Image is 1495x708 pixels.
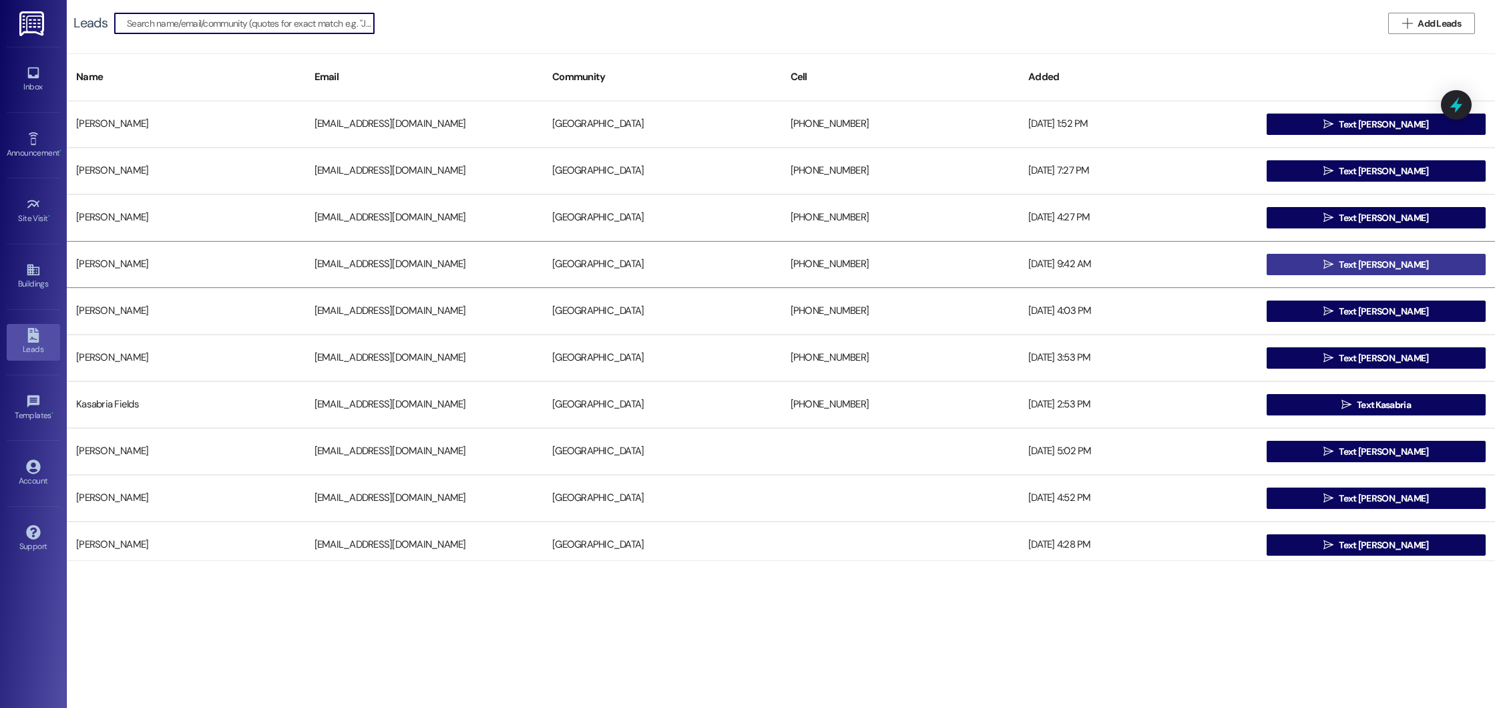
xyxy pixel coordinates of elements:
div: [PERSON_NAME] [67,158,305,184]
div: Leads [73,16,108,30]
div: Name [67,61,305,94]
div: [GEOGRAPHIC_DATA] [543,251,781,278]
button: Text [PERSON_NAME] [1267,534,1486,556]
i:  [1323,306,1333,317]
div: [EMAIL_ADDRESS][DOMAIN_NAME] [305,485,544,512]
div: Email [305,61,544,94]
div: [GEOGRAPHIC_DATA] [543,345,781,371]
div: [PERSON_NAME] [67,251,305,278]
button: Text [PERSON_NAME] [1267,254,1486,275]
div: [GEOGRAPHIC_DATA] [543,204,781,231]
div: [GEOGRAPHIC_DATA] [543,438,781,465]
button: Add Leads [1388,13,1475,34]
i:  [1323,493,1333,504]
a: Support [7,521,60,557]
div: [PHONE_NUMBER] [781,298,1020,325]
span: • [59,146,61,156]
a: Buildings [7,258,60,295]
i:  [1341,399,1351,410]
div: [DATE] 7:27 PM [1019,158,1257,184]
i:  [1323,259,1333,270]
div: [DATE] 3:53 PM [1019,345,1257,371]
span: Text [PERSON_NAME] [1339,305,1428,319]
a: Inbox [7,61,60,98]
div: [EMAIL_ADDRESS][DOMAIN_NAME] [305,298,544,325]
div: [PHONE_NUMBER] [781,158,1020,184]
span: Text Kasabria [1357,398,1411,412]
div: [PERSON_NAME] [67,204,305,231]
a: Leads [7,324,60,360]
button: Text [PERSON_NAME] [1267,207,1486,228]
a: Site Visit • [7,193,60,229]
span: Text [PERSON_NAME] [1339,211,1428,225]
button: Text Kasabria [1267,394,1486,415]
input: Search name/email/community (quotes for exact match e.g. "John Smith") [127,14,374,33]
div: [EMAIL_ADDRESS][DOMAIN_NAME] [305,532,544,558]
div: [DATE] 2:53 PM [1019,391,1257,418]
span: Text [PERSON_NAME] [1339,258,1428,272]
div: [PERSON_NAME] [67,485,305,512]
span: Text [PERSON_NAME] [1339,445,1428,459]
span: • [51,409,53,418]
button: Text [PERSON_NAME] [1267,301,1486,322]
div: [EMAIL_ADDRESS][DOMAIN_NAME] [305,111,544,138]
span: Text [PERSON_NAME] [1339,164,1428,178]
span: Text [PERSON_NAME] [1339,118,1428,132]
i:  [1323,353,1333,363]
div: [EMAIL_ADDRESS][DOMAIN_NAME] [305,158,544,184]
div: Cell [781,61,1020,94]
div: [DATE] 4:27 PM [1019,204,1257,231]
div: [GEOGRAPHIC_DATA] [543,391,781,418]
span: • [48,212,50,221]
div: [PHONE_NUMBER] [781,345,1020,371]
div: [GEOGRAPHIC_DATA] [543,111,781,138]
a: Templates • [7,390,60,426]
div: [EMAIL_ADDRESS][DOMAIN_NAME] [305,345,544,371]
button: Text [PERSON_NAME] [1267,488,1486,509]
button: Text [PERSON_NAME] [1267,347,1486,369]
div: [EMAIL_ADDRESS][DOMAIN_NAME] [305,251,544,278]
div: [EMAIL_ADDRESS][DOMAIN_NAME] [305,391,544,418]
div: [PHONE_NUMBER] [781,251,1020,278]
span: Text [PERSON_NAME] [1339,351,1428,365]
i:  [1323,540,1333,550]
span: Text [PERSON_NAME] [1339,538,1428,552]
i:  [1323,446,1333,457]
div: [EMAIL_ADDRESS][DOMAIN_NAME] [305,204,544,231]
div: [PERSON_NAME] [67,345,305,371]
div: [DATE] 4:52 PM [1019,485,1257,512]
i:  [1402,18,1412,29]
button: Text [PERSON_NAME] [1267,441,1486,462]
div: Added [1019,61,1257,94]
div: Community [543,61,781,94]
div: [GEOGRAPHIC_DATA] [543,532,781,558]
div: [PERSON_NAME] [67,532,305,558]
span: Add Leads [1418,17,1461,31]
a: Account [7,456,60,492]
div: [DATE] 4:28 PM [1019,532,1257,558]
div: [GEOGRAPHIC_DATA] [543,298,781,325]
i:  [1323,119,1333,130]
img: ResiDesk Logo [19,11,47,36]
div: [DATE] 4:03 PM [1019,298,1257,325]
i:  [1323,166,1333,176]
div: [PERSON_NAME] [67,438,305,465]
div: [DATE] 5:02 PM [1019,438,1257,465]
div: Kasabria Fields [67,391,305,418]
i:  [1323,212,1333,223]
div: [DATE] 9:42 AM [1019,251,1257,278]
button: Text [PERSON_NAME] [1267,160,1486,182]
div: [PERSON_NAME] [67,111,305,138]
span: Text [PERSON_NAME] [1339,492,1428,506]
div: [PHONE_NUMBER] [781,111,1020,138]
div: [PHONE_NUMBER] [781,391,1020,418]
div: [EMAIL_ADDRESS][DOMAIN_NAME] [305,438,544,465]
div: [PHONE_NUMBER] [781,204,1020,231]
div: [GEOGRAPHIC_DATA] [543,485,781,512]
button: Text [PERSON_NAME] [1267,114,1486,135]
div: [GEOGRAPHIC_DATA] [543,158,781,184]
div: [PERSON_NAME] [67,298,305,325]
div: [DATE] 1:52 PM [1019,111,1257,138]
